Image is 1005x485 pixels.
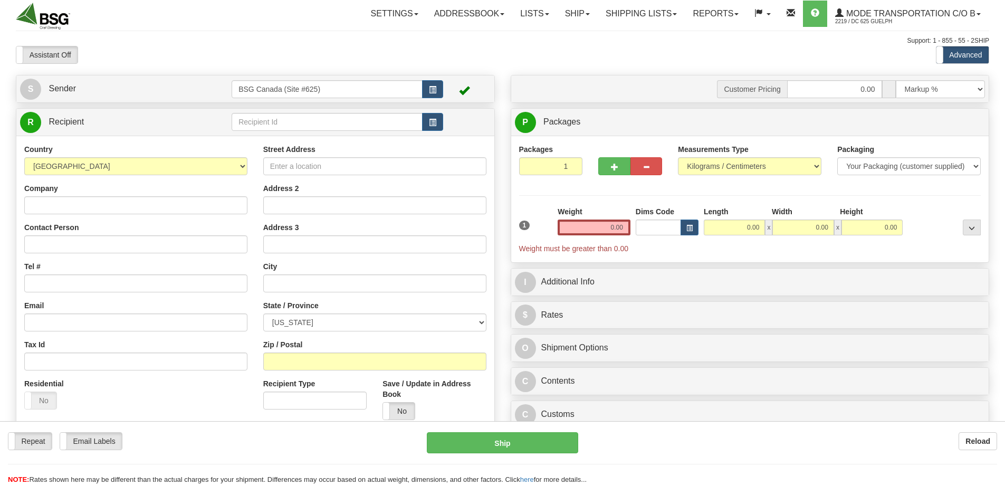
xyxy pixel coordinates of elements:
[515,111,985,133] a: P Packages
[8,476,29,483] span: NOTE:
[24,183,58,194] label: Company
[717,80,787,98] span: Customer Pricing
[519,244,629,253] span: Weight must be greater than 0.00
[263,222,299,233] label: Address 3
[263,300,319,311] label: State / Province
[60,433,122,450] label: Email Labels
[263,183,299,194] label: Address 2
[232,80,423,98] input: Sender Id
[837,144,874,155] label: Packaging
[24,300,44,311] label: Email
[981,188,1004,296] iframe: chat widget
[263,261,277,272] label: City
[24,144,53,155] label: Country
[515,305,536,326] span: $
[16,46,78,63] label: Assistant Off
[20,79,41,100] span: S
[515,404,985,425] a: CCustoms
[840,206,863,217] label: Height
[383,403,415,420] label: No
[20,112,41,133] span: R
[232,113,423,131] input: Recipient Id
[678,144,749,155] label: Measurements Type
[963,220,981,235] div: ...
[263,157,486,175] input: Enter a location
[515,338,536,359] span: O
[598,1,685,27] a: Shipping lists
[515,337,985,359] a: OShipment Options
[636,206,674,217] label: Dims Code
[16,3,70,30] img: logo2219.jpg
[515,272,536,293] span: I
[24,339,45,350] label: Tax Id
[936,46,989,63] label: Advanced
[20,111,208,133] a: R Recipient
[543,117,580,126] span: Packages
[515,370,985,392] a: CContents
[765,220,772,235] span: x
[772,206,792,217] label: Width
[263,378,315,389] label: Recipient Type
[558,206,582,217] label: Weight
[519,144,553,155] label: Packages
[263,339,303,350] label: Zip / Postal
[515,305,985,326] a: $Rates
[20,78,232,100] a: S Sender
[704,206,729,217] label: Length
[515,112,536,133] span: P
[520,476,534,483] a: here
[965,437,990,445] b: Reload
[827,1,989,27] a: Mode Transportation c/o B 2219 / DC 625 Guelph
[49,84,76,93] span: Sender
[685,1,746,27] a: Reports
[959,432,997,450] button: Reload
[512,1,557,27] a: Lists
[24,261,41,272] label: Tel #
[8,433,52,450] label: Repeat
[382,378,486,400] label: Save / Update in Address Book
[363,1,426,27] a: Settings
[834,220,841,235] span: x
[844,9,975,18] span: Mode Transportation c/o B
[515,404,536,425] span: C
[515,271,985,293] a: IAdditional Info
[49,117,84,126] span: Recipient
[24,378,64,389] label: Residential
[557,1,598,27] a: Ship
[427,432,578,453] button: Ship
[515,371,536,392] span: C
[25,392,56,409] label: No
[24,222,79,233] label: Contact Person
[835,16,914,27] span: 2219 / DC 625 Guelph
[16,36,989,45] div: Support: 1 - 855 - 55 - 2SHIP
[263,144,315,155] label: Street Address
[519,221,530,230] span: 1
[426,1,513,27] a: Addressbook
